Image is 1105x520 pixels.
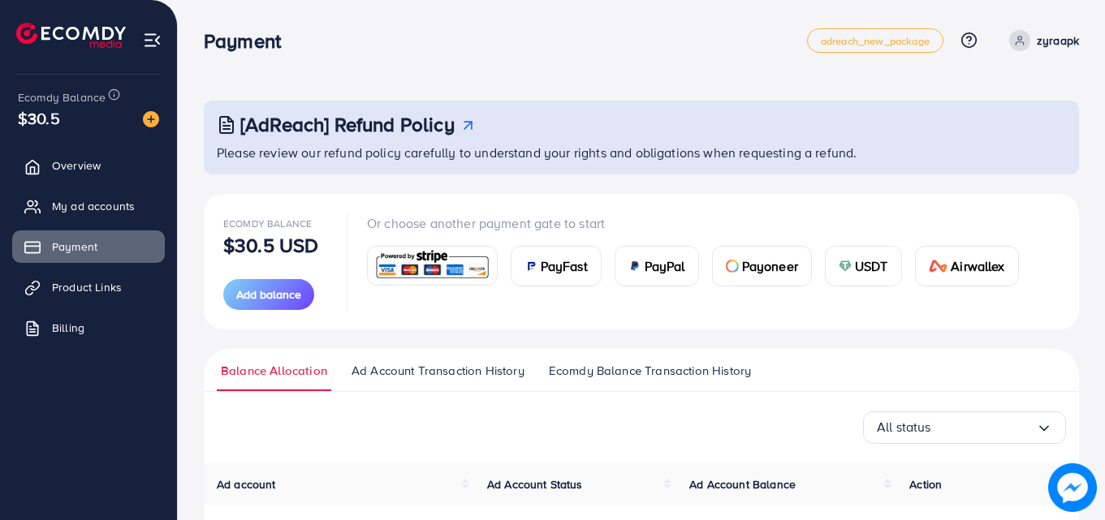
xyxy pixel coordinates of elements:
[143,31,162,49] img: menu
[52,157,101,174] span: Overview
[825,246,902,286] a: cardUSDT
[712,246,812,286] a: cardPayoneer
[549,362,751,380] span: Ecomdy Balance Transaction History
[511,246,602,286] a: cardPayFast
[863,411,1066,444] div: Search for option
[18,106,60,130] span: $30.5
[12,149,165,182] a: Overview
[931,415,1036,440] input: Search for option
[52,198,135,214] span: My ad accounts
[12,230,165,263] a: Payment
[217,143,1069,162] p: Please review our refund policy carefully to understand your rights and obligations when requesti...
[855,256,888,276] span: USDT
[367,246,498,286] a: card
[367,213,1032,233] p: Or choose another payment gate to start
[352,362,524,380] span: Ad Account Transaction History
[487,476,583,492] span: Ad Account Status
[143,111,159,127] img: image
[929,260,948,273] img: card
[628,260,641,273] img: card
[1048,463,1097,512] img: image
[204,29,294,53] h3: Payment
[223,217,312,230] span: Ecomdy Balance
[807,28,943,53] a: adreach_new_package
[615,246,699,286] a: cardPayPal
[909,476,942,492] span: Action
[541,256,588,276] span: PayFast
[821,36,930,46] span: adreach_new_package
[742,256,798,276] span: Payoneer
[217,476,276,492] span: Ad account
[52,320,84,336] span: Billing
[1003,30,1079,51] a: zyraapk
[236,286,301,303] span: Add balance
[373,248,492,283] img: card
[524,260,537,273] img: card
[12,271,165,303] a: Product Links
[12,312,165,344] a: Billing
[221,362,327,380] span: Balance Allocation
[1037,31,1079,50] p: zyraapk
[223,235,318,255] p: $30.5 USD
[726,260,739,273] img: card
[16,23,126,48] img: logo
[223,279,314,310] button: Add balance
[689,476,796,492] span: Ad Account Balance
[52,239,97,255] span: Payment
[52,279,122,295] span: Product Links
[951,256,1004,276] span: Airwallex
[839,260,852,273] img: card
[12,190,165,222] a: My ad accounts
[645,256,685,276] span: PayPal
[18,89,106,105] span: Ecomdy Balance
[915,246,1019,286] a: cardAirwallex
[240,113,455,136] h3: [AdReach] Refund Policy
[877,415,931,440] span: All status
